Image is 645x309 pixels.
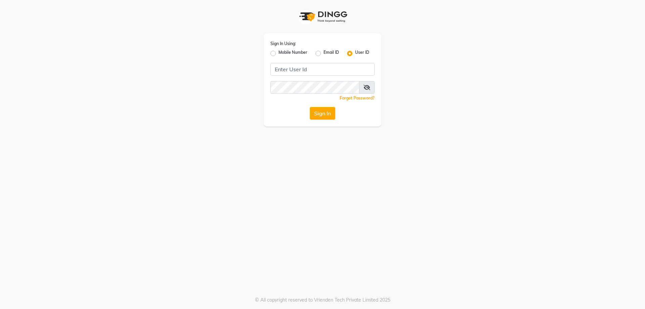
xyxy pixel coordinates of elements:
label: Sign In Using: [270,41,296,47]
label: Email ID [324,49,339,57]
input: Username [270,63,375,76]
a: Forgot Password? [340,95,375,101]
button: Sign In [310,107,335,120]
label: Mobile Number [278,49,307,57]
input: Username [270,81,359,94]
img: logo1.svg [296,7,349,27]
label: User ID [355,49,369,57]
